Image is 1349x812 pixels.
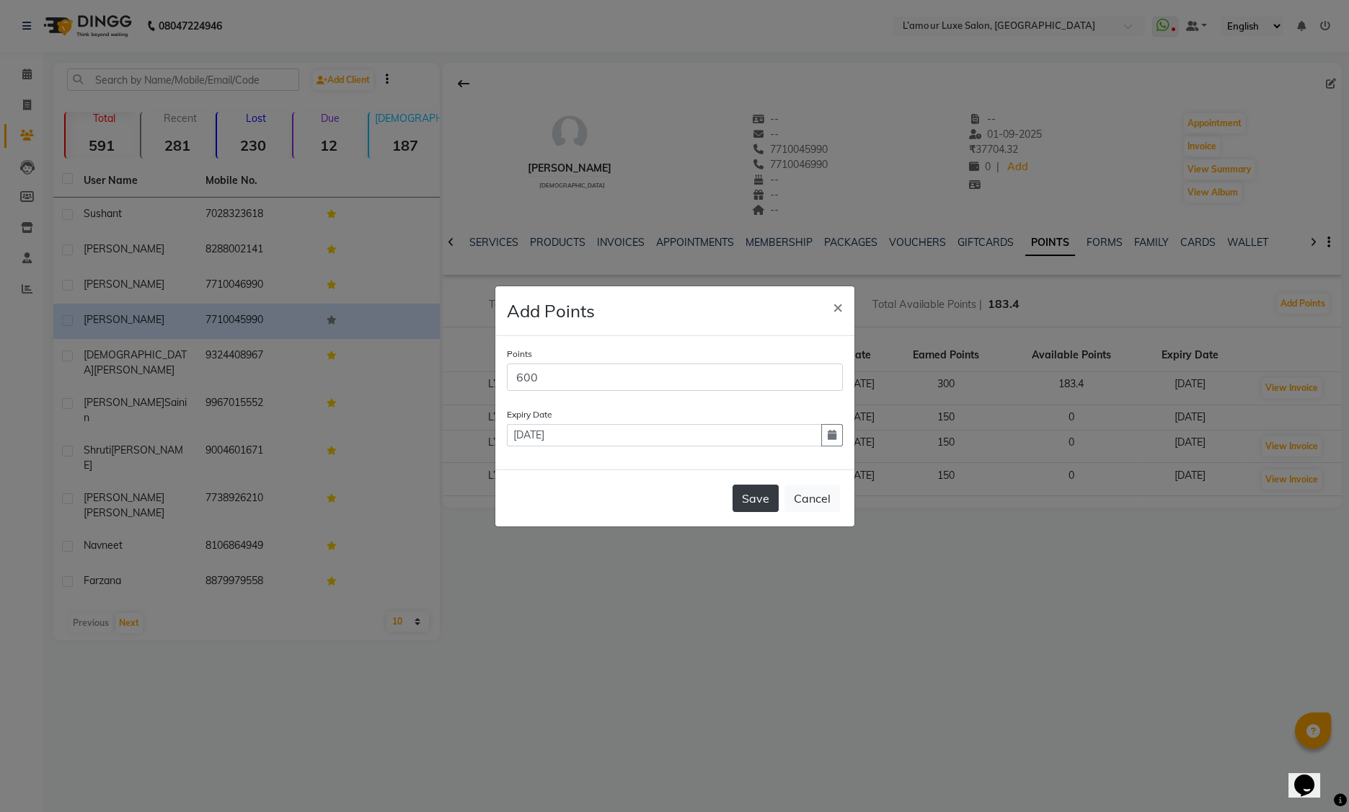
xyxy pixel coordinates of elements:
[507,348,843,361] label: Points
[507,298,595,324] h4: Add Points
[833,296,843,317] span: ×
[784,485,840,512] button: Cancel
[733,485,779,512] button: Save
[507,408,843,421] label: Expiry Date
[1288,754,1335,798] iframe: chat widget
[821,286,854,327] button: Close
